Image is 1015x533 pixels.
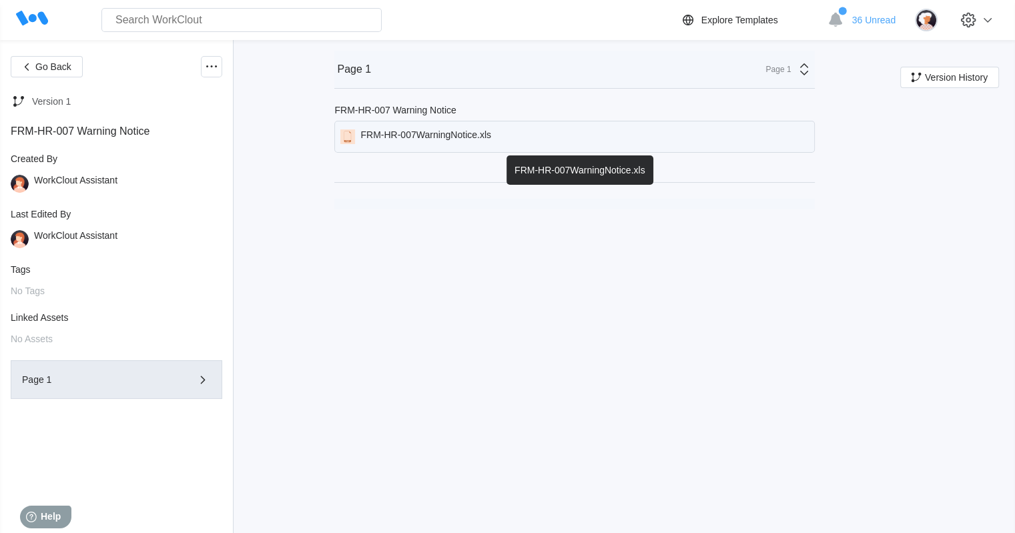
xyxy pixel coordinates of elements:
div: FRM-HR-007WarningNotice.xls [506,155,653,185]
a: Explore Templates [680,12,821,28]
div: Linked Assets [11,312,222,323]
img: user-4.png [915,9,938,31]
div: Tags [11,264,222,275]
button: Version History [900,67,999,88]
div: Last Edited By [11,209,222,219]
div: FRM-HR-007 Warning Notice [334,105,456,115]
input: Search WorkClout [101,8,382,32]
img: user-2.png [11,175,29,193]
span: Go Back [35,62,71,71]
span: Version History [925,73,988,82]
div: Page 1 [337,63,371,75]
span: 36 Unread [852,15,896,25]
div: WorkClout Assistant [34,230,117,248]
div: Created By [11,153,222,164]
div: WorkClout Assistant [34,175,117,193]
div: FRM-HR-007 Warning Notice [11,125,222,137]
button: Go Back [11,56,83,77]
div: FRM-HR-007WarningNotice.xls [360,129,491,144]
div: Explore Templates [701,15,778,25]
div: No Tags [11,286,222,296]
img: user-2.png [11,230,29,248]
div: Page 1 [22,375,173,384]
div: Page 1 [757,65,791,74]
button: Page 1 [11,360,222,399]
div: No Assets [11,334,222,344]
div: Version 1 [32,96,71,107]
